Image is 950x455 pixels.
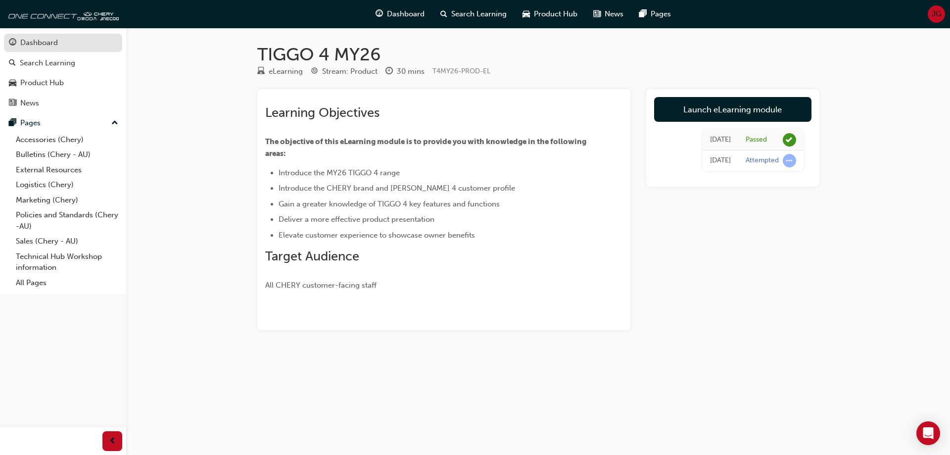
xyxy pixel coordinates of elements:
div: Dashboard [20,37,58,49]
h1: TIGGO 4 MY26 [257,44,819,65]
a: Policies and Standards (Chery -AU) [12,207,122,234]
img: oneconnect [5,4,119,24]
a: Launch eLearning module [654,97,811,122]
span: clock-icon [385,67,393,76]
span: The objective of this eLearning module is to provide you with knowledge in the following areas: [265,137,588,158]
div: Product Hub [20,77,64,89]
span: news-icon [593,8,601,20]
div: Open Intercom Messenger [916,421,940,445]
span: guage-icon [376,8,383,20]
div: Tue Aug 19 2025 09:02:21 GMT+1000 (Australian Eastern Standard Time) [710,155,731,166]
span: learningRecordVerb_ATTEMPT-icon [783,154,796,167]
a: News [4,94,122,112]
span: pages-icon [9,119,16,128]
div: Tue Aug 19 2025 09:16:44 GMT+1000 (Australian Eastern Standard Time) [710,134,731,146]
span: learningResourceType_ELEARNING-icon [257,67,265,76]
span: news-icon [9,99,16,108]
a: Accessories (Chery) [12,132,122,148]
a: Product Hub [4,74,122,92]
a: Search Learning [4,54,122,72]
button: Pages [4,114,122,132]
span: target-icon [311,67,318,76]
span: learningRecordVerb_PASS-icon [783,133,796,147]
div: Stream: Product [322,66,378,77]
a: All Pages [12,275,122,291]
span: car-icon [522,8,530,20]
a: search-iconSearch Learning [432,4,515,24]
div: Pages [20,117,41,129]
span: Deliver a more effective product presentation [279,215,434,224]
button: DashboardSearch LearningProduct HubNews [4,32,122,114]
a: news-iconNews [585,4,631,24]
div: Type [257,65,303,78]
span: All CHERY customer-facing staff [265,281,377,290]
a: guage-iconDashboard [368,4,432,24]
span: Product Hub [534,8,577,20]
div: eLearning [269,66,303,77]
div: Stream [311,65,378,78]
span: Target Audience [265,249,359,264]
div: Attempted [746,156,779,165]
a: Sales (Chery - AU) [12,234,122,249]
div: Search Learning [20,57,75,69]
a: Technical Hub Workshop information [12,249,122,275]
span: Learning resource code [432,67,490,75]
span: up-icon [111,117,118,130]
span: JG [932,8,941,20]
a: Logistics (Chery) [12,177,122,193]
a: car-iconProduct Hub [515,4,585,24]
div: News [20,98,39,109]
span: News [605,8,623,20]
span: Learning Objectives [265,105,380,120]
div: 30 mins [397,66,425,77]
button: JG [928,5,945,23]
span: prev-icon [109,435,116,448]
span: Elevate customer experience to showcase owner benefits [279,231,475,240]
span: Search Learning [451,8,507,20]
div: Duration [385,65,425,78]
span: search-icon [440,8,447,20]
a: Bulletins (Chery - AU) [12,147,122,162]
span: Pages [651,8,671,20]
span: search-icon [9,59,16,68]
span: Dashboard [387,8,425,20]
a: pages-iconPages [631,4,679,24]
span: guage-icon [9,39,16,48]
div: Passed [746,135,767,145]
a: Marketing (Chery) [12,193,122,208]
span: Introduce the CHERY brand and [PERSON_NAME] 4 customer profile [279,184,515,193]
span: pages-icon [639,8,647,20]
a: External Resources [12,162,122,178]
span: Introduce the MY26 TIGGO 4 range [279,168,400,177]
span: Gain a greater knowledge of TIGGO 4 key features and functions [279,200,500,208]
span: car-icon [9,79,16,88]
a: Dashboard [4,34,122,52]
